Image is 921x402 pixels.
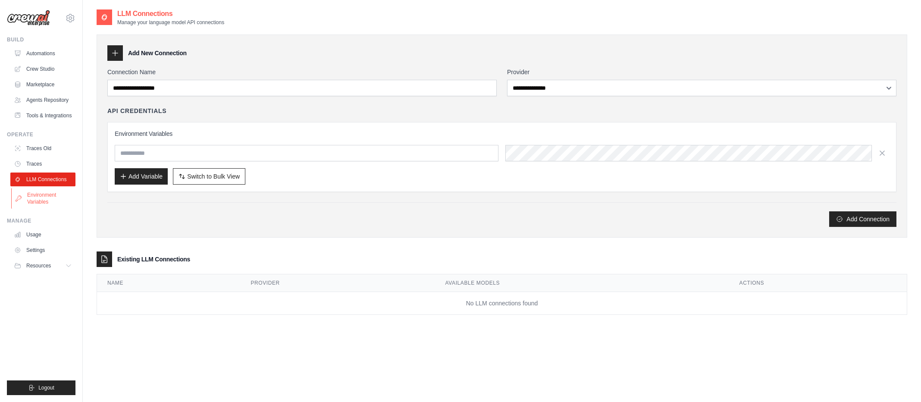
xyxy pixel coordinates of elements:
button: Resources [10,259,75,273]
a: LLM Connections [10,173,75,186]
div: Manage [7,217,75,224]
a: Agents Repository [10,93,75,107]
label: Connection Name [107,68,497,76]
th: Name [97,274,240,292]
div: Build [7,36,75,43]
a: Traces Old [10,141,75,155]
a: Tools & Integrations [10,109,75,122]
a: Traces [10,157,75,171]
span: Resources [26,262,51,269]
th: Actions [729,274,907,292]
a: Marketplace [10,78,75,91]
button: Add Variable [115,168,168,185]
a: Environment Variables [11,188,76,209]
label: Provider [507,68,896,76]
p: Manage your language model API connections [117,19,224,26]
td: No LLM connections found [97,292,907,315]
img: Logo [7,10,50,26]
th: Provider [240,274,435,292]
button: Add Connection [829,211,896,227]
button: Switch to Bulk View [173,168,245,185]
h3: Environment Variables [115,129,889,138]
div: Operate [7,131,75,138]
a: Automations [10,47,75,60]
span: Switch to Bulk View [187,172,240,181]
a: Usage [10,228,75,242]
h3: Existing LLM Connections [117,255,190,264]
a: Settings [10,243,75,257]
h2: LLM Connections [117,9,224,19]
span: Logout [38,384,54,391]
a: Crew Studio [10,62,75,76]
h3: Add New Connection [128,49,187,57]
th: Available Models [435,274,729,292]
button: Logout [7,380,75,395]
h4: API Credentials [107,107,166,115]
